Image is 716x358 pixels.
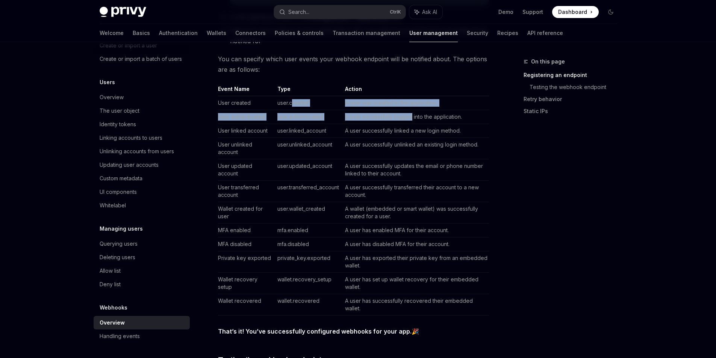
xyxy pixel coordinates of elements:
h5: Webhooks [100,303,127,312]
a: Transaction management [333,24,400,42]
button: Toggle dark mode [605,6,617,18]
div: Overview [100,318,125,327]
a: Demo [498,8,513,16]
div: Updating user accounts [100,160,159,169]
a: Registering an endpoint [524,69,623,81]
th: Event Name [218,85,274,96]
td: A user successfully linked a new login method. [342,124,489,138]
td: Wallet created for user [218,202,274,224]
td: User updated account [218,159,274,181]
td: A user successfully updates the email or phone number linked to their account. [342,159,489,181]
td: A wallet (embedded or smart wallet) was successfully created for a user. [342,202,489,224]
td: A user successfully transferred their account to a new account. [342,181,489,202]
a: Linking accounts to users [94,131,190,145]
a: Dashboard [552,6,599,18]
td: A user has set up wallet recovery for their embedded wallet. [342,273,489,294]
td: A user has disabled MFA for their account. [342,237,489,251]
td: mfa.disabled [274,237,342,251]
div: Custom metadata [100,174,142,183]
a: Security [467,24,488,42]
span: Ask AI [422,8,437,16]
a: Welcome [100,24,124,42]
div: Deleting users [100,253,135,262]
td: A user has successfully recovered their embedded wallet. [342,294,489,316]
div: Create or import a batch of users [100,54,182,63]
a: Policies & controls [275,24,324,42]
td: user.updated_account [274,159,342,181]
a: Whitelabel [94,199,190,212]
td: mfa.enabled [274,224,342,237]
td: User created [218,96,274,110]
a: The user object [94,104,190,118]
a: API reference [527,24,563,42]
a: Create or import a batch of users [94,52,190,66]
a: Updating user accounts [94,158,190,172]
a: Deleting users [94,251,190,264]
a: Wallets [207,24,226,42]
td: Wallet recovered [218,294,274,316]
a: Basics [133,24,150,42]
td: A user successfully logged into the application. [342,110,489,124]
td: user.authenticated [274,110,342,124]
a: Allow list [94,264,190,278]
div: Whitelabel [100,201,126,210]
a: Testing the webhook endpoint [530,81,623,93]
strong: That’s it! You’ve successfully configured webhooks for your app. [218,328,412,335]
a: Overview [94,316,190,329]
button: Ask AI [409,5,442,19]
div: Identity tokens [100,120,136,129]
a: Recipes [497,24,518,42]
td: user.transferred_account [274,181,342,202]
a: Deny list [94,278,190,291]
td: User authenticated [218,110,274,124]
div: Search... [288,8,309,17]
span: On this page [531,57,565,66]
td: private_key.exported [274,251,342,273]
a: Authentication [159,24,198,42]
a: Custom metadata [94,172,190,185]
a: Handling events [94,329,190,343]
span: Ctrl K [390,9,401,15]
td: A user successfully unlinked an existing login method. [342,138,489,159]
h5: Managing users [100,224,143,233]
th: Type [274,85,342,96]
th: Action [342,85,489,96]
td: Private key exported [218,251,274,273]
span: Dashboard [558,8,587,16]
td: A user has enabled MFA for their account. [342,224,489,237]
a: Overview [94,91,190,104]
span: You can specify which user events your webhook endpoint will be notified about. The options are a... [218,54,489,75]
a: Connectors [235,24,266,42]
td: User unlinked account [218,138,274,159]
td: user.wallet_created [274,202,342,224]
a: Support [522,8,543,16]
a: Static IPs [524,105,623,117]
td: A user has exported their private key from an embedded wallet. [342,251,489,273]
td: MFA disabled [218,237,274,251]
div: Handling events [100,332,140,341]
a: UI components [94,185,190,199]
td: user.linked_account [274,124,342,138]
td: User transferred account [218,181,274,202]
div: Querying users [100,239,138,248]
div: The user object [100,106,139,115]
img: dark logo [100,7,146,17]
a: Identity tokens [94,118,190,131]
td: user.created [274,96,342,110]
div: Deny list [100,280,121,289]
span: 🎉 [218,326,489,337]
td: wallet.recovery_setup [274,273,342,294]
td: A user was created in the application. [342,96,489,110]
td: MFA enabled [218,224,274,237]
a: Querying users [94,237,190,251]
td: wallet.recovered [274,294,342,316]
div: UI components [100,187,137,196]
div: Overview [100,93,124,102]
a: Retry behavior [524,93,623,105]
div: Unlinking accounts from users [100,147,174,156]
div: Linking accounts to users [100,133,162,142]
a: User management [409,24,458,42]
td: User linked account [218,124,274,138]
td: Wallet recovery setup [218,273,274,294]
button: Search...CtrlK [274,5,406,19]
